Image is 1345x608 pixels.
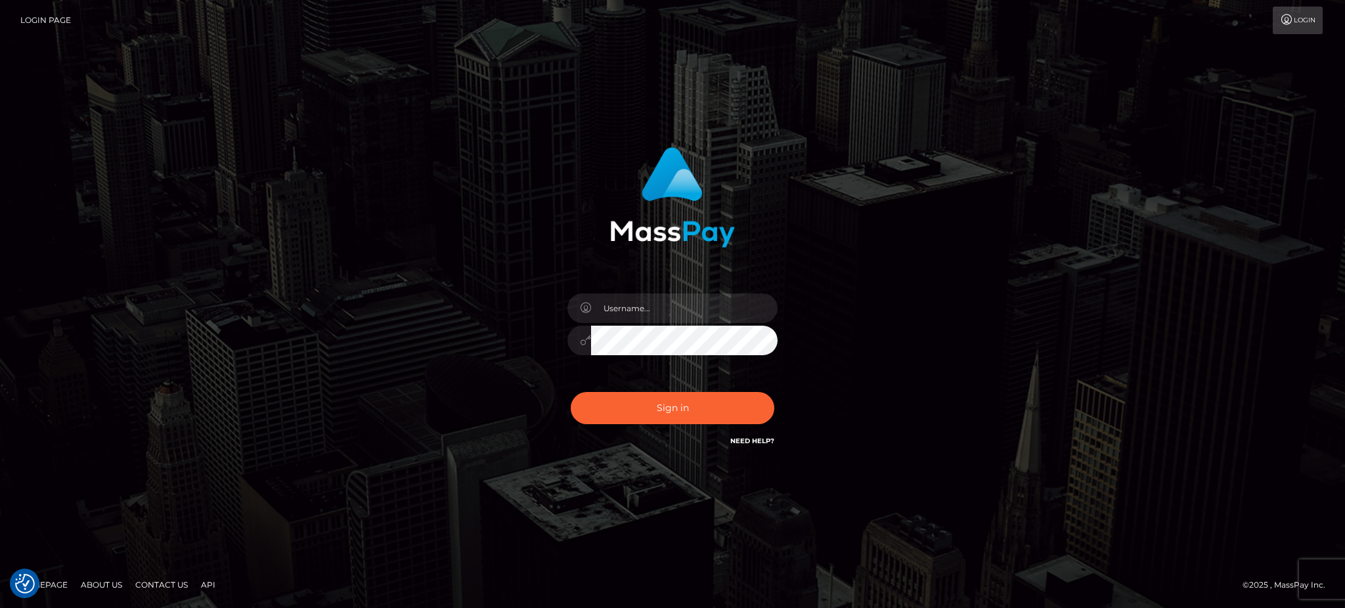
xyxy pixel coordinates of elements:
a: Login [1273,7,1323,34]
a: Contact Us [130,575,193,595]
a: Homepage [14,575,73,595]
a: Need Help? [730,437,774,445]
a: About Us [76,575,127,595]
button: Sign in [571,392,774,424]
img: Revisit consent button [15,574,35,594]
input: Username... [591,293,778,323]
a: Login Page [20,7,71,34]
button: Consent Preferences [15,574,35,594]
div: © 2025 , MassPay Inc. [1243,578,1335,592]
a: API [196,575,221,595]
img: MassPay Login [610,147,735,248]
